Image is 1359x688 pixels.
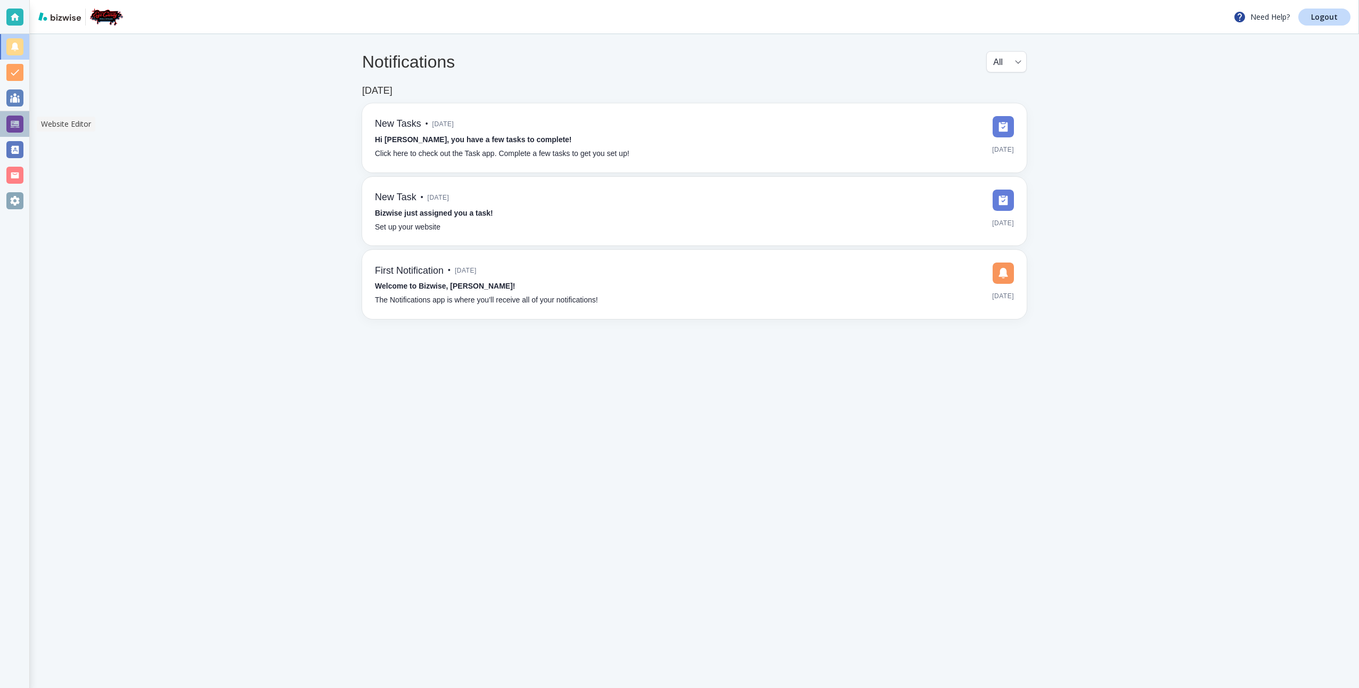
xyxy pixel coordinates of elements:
[375,222,440,233] p: Set up your website
[375,148,629,160] p: Click here to check out the Task app. Complete a few tasks to get you set up!
[993,263,1014,284] img: DashboardSidebarNotification.svg
[41,119,91,129] p: Website Editor
[1311,13,1338,21] p: Logout
[362,103,1027,173] a: New Tasks•[DATE]Hi [PERSON_NAME], you have a few tasks to complete!Click here to check out the Ta...
[425,118,428,130] p: •
[375,135,572,144] strong: Hi [PERSON_NAME], you have a few tasks to complete!
[421,192,423,203] p: •
[992,142,1014,158] span: [DATE]
[992,215,1014,231] span: [DATE]
[375,265,444,277] h6: First Notification
[993,190,1014,211] img: DashboardSidebarTasks.svg
[38,12,81,21] img: bizwise
[993,116,1014,137] img: DashboardSidebarTasks.svg
[448,265,451,276] p: •
[362,52,455,72] h4: Notifications
[375,282,515,290] strong: Welcome to Bizwise, [PERSON_NAME]!
[362,177,1027,246] a: New Task•[DATE]Bizwise just assigned you a task!Set up your website[DATE]
[375,209,493,217] strong: Bizwise just assigned you a task!
[375,192,416,203] h6: New Task
[375,294,598,306] p: The Notifications app is where you’ll receive all of your notifications!
[362,85,392,97] h6: [DATE]
[90,9,123,26] img: EyeCandy Car Detailing
[362,250,1027,319] a: First Notification•[DATE]Welcome to Bizwise, [PERSON_NAME]!The Notifications app is where you’ll ...
[432,116,454,132] span: [DATE]
[375,118,421,130] h6: New Tasks
[1233,11,1290,23] p: Need Help?
[455,263,477,279] span: [DATE]
[428,190,449,206] span: [DATE]
[992,288,1014,304] span: [DATE]
[1298,9,1350,26] a: Logout
[993,52,1020,72] div: All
